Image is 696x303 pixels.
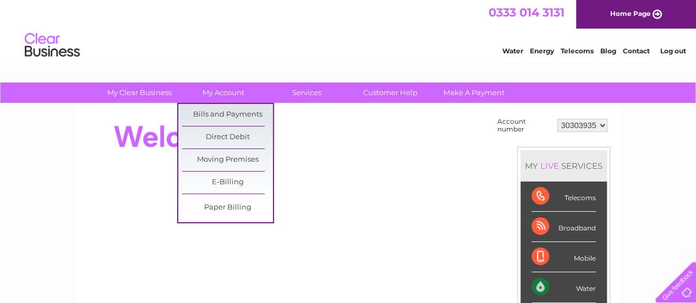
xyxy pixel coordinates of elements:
a: Energy [530,47,554,55]
td: Account number [495,115,555,136]
a: E-Billing [182,172,273,194]
div: Broadband [531,212,596,242]
a: 0333 014 3131 [489,5,565,19]
div: Water [531,272,596,302]
a: Services [261,82,352,103]
a: Contact [623,47,650,55]
a: Make A Payment [429,82,519,103]
div: MY SERVICES [520,150,607,181]
div: Clear Business is a trading name of Verastar Limited (registered in [GEOGRAPHIC_DATA] No. 3667643... [89,6,609,53]
a: Telecoms [561,47,594,55]
a: Water [502,47,523,55]
a: My Clear Business [94,82,185,103]
div: Mobile [531,242,596,272]
div: Telecoms [531,181,596,212]
a: Direct Debit [182,126,273,148]
a: Paper Billing [182,197,273,219]
a: My Account [178,82,268,103]
div: LIVE [538,161,561,171]
a: Blog [600,47,616,55]
img: logo.png [24,29,80,62]
a: Log out [660,47,686,55]
a: Bills and Payments [182,104,273,126]
a: Moving Premises [182,149,273,171]
a: Customer Help [345,82,436,103]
